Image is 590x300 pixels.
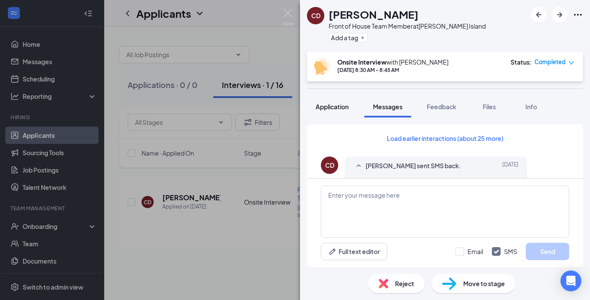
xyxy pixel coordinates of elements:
[552,7,567,23] button: ArrowRight
[329,33,367,42] button: PlusAdd a tag
[337,58,386,66] b: Onsite Interview
[483,103,496,111] span: Files
[353,161,364,171] svg: SmallChevronUp
[337,58,448,66] div: with [PERSON_NAME]
[366,161,461,171] span: [PERSON_NAME] sent SMS back.
[321,243,387,260] button: Full text editorPen
[502,161,518,171] span: [DATE]
[337,66,448,74] div: [DATE] 8:30 AM - 8:45 AM
[373,103,402,111] span: Messages
[328,247,337,256] svg: Pen
[353,177,396,185] span: Will 8:30 be ok?
[395,279,414,288] span: Reject
[534,58,566,66] span: Completed
[568,60,574,66] span: down
[554,10,565,20] svg: ArrowRight
[525,103,537,111] span: Info
[511,58,532,66] div: Status :
[316,103,349,111] span: Application
[360,35,365,40] svg: Plus
[560,271,581,291] div: Open Intercom Messenger
[531,7,547,23] button: ArrowLeftNew
[379,131,511,145] button: Load earlier interactions (about 25 more)
[427,103,456,111] span: Feedback
[526,243,569,260] button: Send
[463,279,505,288] span: Move to stage
[573,10,583,20] svg: Ellipses
[329,22,486,30] div: Front of House Team Member at [PERSON_NAME] Island
[329,7,419,22] h1: [PERSON_NAME]
[325,161,334,170] div: CD
[311,11,320,20] div: CD
[534,10,544,20] svg: ArrowLeftNew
